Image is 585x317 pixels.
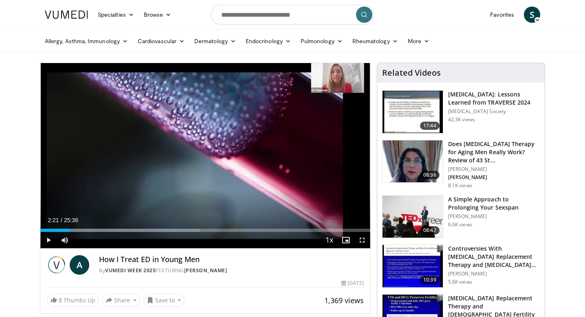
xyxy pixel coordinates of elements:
img: 418933e4-fe1c-4c2e-be56-3ce3ec8efa3b.150x105_q85_crop-smart_upscale.jpg [383,245,443,287]
button: Enable picture-in-picture mode [338,232,354,248]
img: 1317c62a-2f0d-4360-bee0-b1bff80fed3c.150x105_q85_crop-smart_upscale.jpg [383,91,443,133]
img: Vumedi Week 2025 [47,255,66,275]
a: Specialties [93,7,139,23]
a: S [524,7,540,23]
div: By FEATURING [99,267,364,274]
p: 42.3K views [448,116,475,123]
a: Cardiovascular [133,33,189,49]
button: Play [40,232,57,248]
h3: Does [MEDICAL_DATA] Therapy for Aging Men Really Work? Review of 43 St… [448,140,540,164]
a: 10:39 Controversies With [MEDICAL_DATA] Replacement Therapy and [MEDICAL_DATA] Can… [PERSON_NAME]... [382,245,540,288]
a: A [70,255,89,275]
button: Playback Rate [321,232,338,248]
a: Vumedi Week 2025 [105,267,156,274]
h3: Controversies With [MEDICAL_DATA] Replacement Therapy and [MEDICAL_DATA] Can… [448,245,540,269]
p: [MEDICAL_DATA] Society [448,108,540,115]
p: [PERSON_NAME] [448,174,540,181]
p: [PERSON_NAME] [448,271,540,277]
a: 8 Thumbs Up [47,294,99,306]
h4: How I Treat ED in Young Men [99,255,364,264]
img: VuMedi Logo [45,11,88,19]
input: Search topics, interventions [211,5,374,24]
span: 10:39 [420,276,440,284]
span: 08:47 [420,226,440,234]
button: Mute [57,232,73,248]
span: 08:36 [420,171,440,179]
img: c4bd4661-e278-4c34-863c-57c104f39734.150x105_q85_crop-smart_upscale.jpg [383,196,443,238]
a: Endocrinology [241,33,296,49]
span: 17:44 [420,122,440,130]
a: Rheumatology [347,33,403,49]
a: 17:44 [MEDICAL_DATA]: Lessons Learned from TRAVERSE 2024 [MEDICAL_DATA] Society 42.3K views [382,90,540,133]
span: 2:21 [48,217,59,223]
div: Progress Bar [40,229,370,232]
p: 8.1K views [448,182,472,189]
span: / [61,217,62,223]
p: 6.6K views [448,221,472,228]
a: Pulmonology [296,33,347,49]
a: Dermatology [189,33,241,49]
img: 4d4bce34-7cbb-4531-8d0c-5308a71d9d6c.150x105_q85_crop-smart_upscale.jpg [383,140,443,183]
span: 1,369 views [324,295,364,305]
span: 25:36 [64,217,78,223]
a: 08:36 Does [MEDICAL_DATA] Therapy for Aging Men Really Work? Review of 43 St… [PERSON_NAME] [PERS... [382,140,540,189]
p: 5.6K views [448,279,472,285]
a: Favorites [485,7,519,23]
button: Share [102,294,140,307]
div: [DATE] [341,280,363,287]
button: Save to [143,294,185,307]
h3: [MEDICAL_DATA]: Lessons Learned from TRAVERSE 2024 [448,90,540,107]
p: [PERSON_NAME] [448,213,540,220]
span: 8 [59,296,62,304]
a: More [403,33,434,49]
p: [PERSON_NAME] [448,166,540,173]
h4: Related Videos [382,68,441,78]
video-js: Video Player [40,63,370,249]
h3: A Simple Approach to Prolonging Your Sexspan [448,195,540,212]
a: [PERSON_NAME] [184,267,227,274]
button: Fullscreen [354,232,370,248]
a: 08:47 A Simple Approach to Prolonging Your Sexspan [PERSON_NAME] 6.6K views [382,195,540,238]
a: Browse [139,7,176,23]
a: Allergy, Asthma, Immunology [40,33,133,49]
